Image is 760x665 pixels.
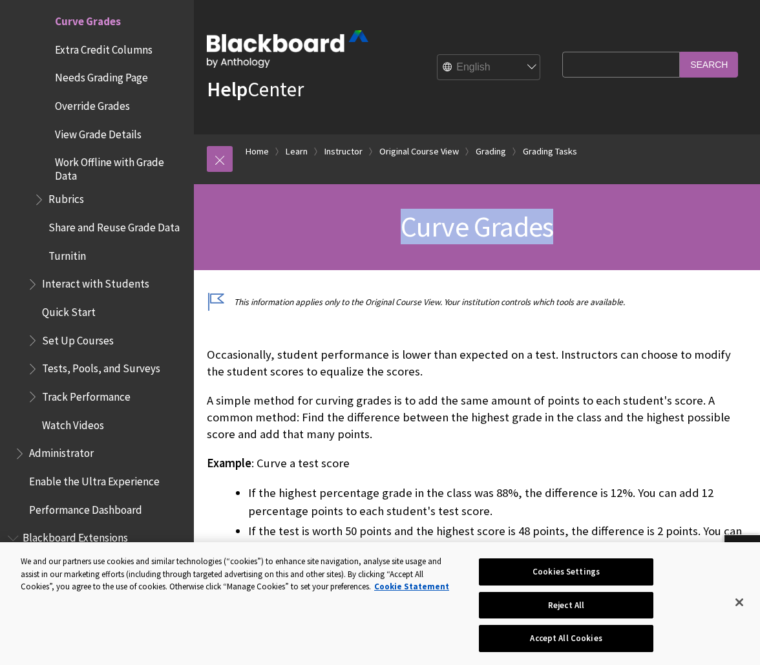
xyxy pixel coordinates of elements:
[55,95,130,112] span: Override Grades
[55,152,185,182] span: Work Offline with Grade Data
[286,143,308,160] a: Learn
[48,216,180,234] span: Share and Reuse Grade Data
[21,555,456,593] div: We and our partners use cookies and similar technologies (“cookies”) to enhance site navigation, ...
[42,301,96,319] span: Quick Start
[725,588,754,617] button: Close
[29,499,142,516] span: Performance Dashboard
[55,123,142,141] span: View Grade Details
[42,358,160,375] span: Tests, Pools, and Surveys
[207,76,248,102] strong: Help
[23,527,128,545] span: Blackboard Extensions
[207,296,747,308] p: This information applies only to the Original Course View. Your institution controls which tools ...
[401,209,553,244] span: Curve Grades
[207,76,304,102] a: HelpCenter
[207,346,747,380] p: Occasionally, student performance is lower than expected on a test. Instructors can choose to mod...
[207,30,368,68] img: Blackboard by Anthology
[324,143,363,160] a: Instructor
[29,443,94,460] span: Administrator
[479,558,654,586] button: Cookies Settings
[680,52,738,77] input: Search
[48,245,86,262] span: Turnitin
[55,39,153,56] span: Extra Credit Columns
[42,273,149,291] span: Interact with Students
[207,456,251,470] span: Example
[48,189,84,206] span: Rubrics
[42,386,131,403] span: Track Performance
[42,330,114,347] span: Set Up Courses
[479,625,654,652] button: Accept All Cookies
[479,592,654,619] button: Reject All
[29,470,160,488] span: Enable the Ultra Experience
[476,143,506,160] a: Grading
[55,67,148,85] span: Needs Grading Page
[248,522,747,558] li: If the test is worth 50 points and the highest score is 48 points, the difference is 2 points. Yo...
[248,484,747,520] li: If the highest percentage grade in the class was 88%, the difference is 12%. You can add 12 perce...
[42,414,104,432] span: Watch Videos
[246,143,269,160] a: Home
[438,55,541,81] select: Site Language Selector
[379,143,459,160] a: Original Course View
[207,455,747,472] p: : Curve a test score
[207,392,747,443] p: A simple method for curving grades is to add the same amount of points to each student's score. A...
[374,581,449,592] a: More information about your privacy, opens in a new tab
[55,10,121,28] span: Curve Grades
[523,143,577,160] a: Grading Tasks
